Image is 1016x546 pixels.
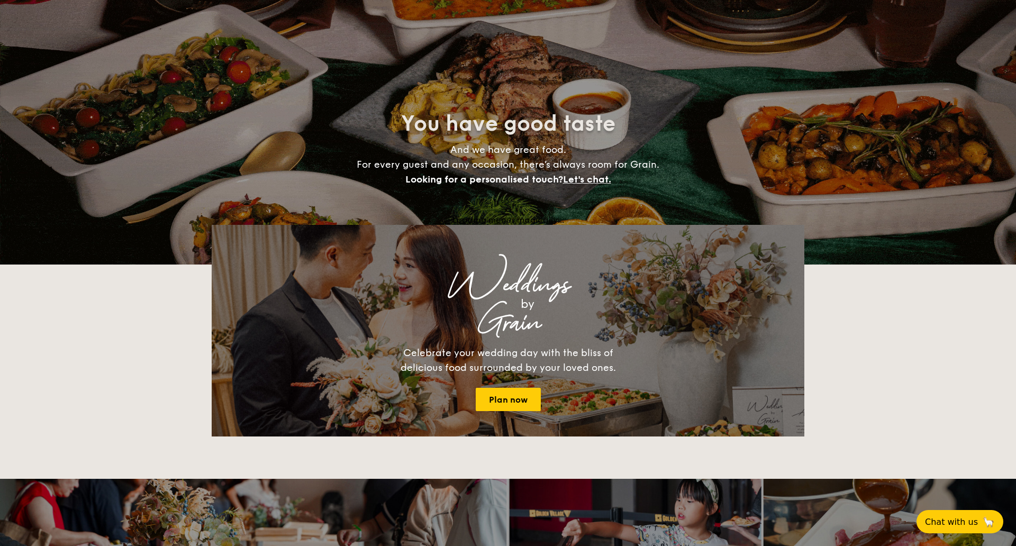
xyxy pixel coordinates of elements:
[305,314,711,333] div: Grain
[917,510,1003,533] button: Chat with us🦙
[344,295,711,314] div: by
[563,174,611,185] span: Let's chat.
[389,345,627,375] div: Celebrate your wedding day with the bliss of delicious food surrounded by your loved ones.
[925,517,978,527] span: Chat with us
[212,215,804,225] div: Loading menus magically...
[982,516,995,528] span: 🦙
[476,388,541,411] a: Plan now
[305,276,711,295] div: Weddings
